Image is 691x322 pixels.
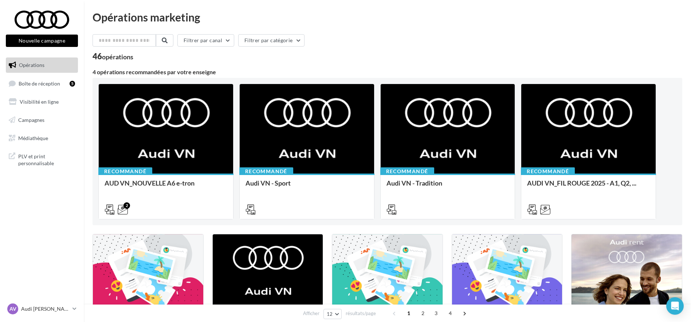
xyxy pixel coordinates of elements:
[327,311,333,317] span: 12
[239,167,293,175] div: Recommandé
[4,94,79,110] a: Visibilité en ligne
[93,12,682,23] div: Opérations marketing
[4,148,79,170] a: PLV et print personnalisable
[403,307,415,319] span: 1
[6,302,78,316] a: AV Audi [PERSON_NAME]
[4,57,79,73] a: Opérations
[21,305,70,313] p: Audi [PERSON_NAME]
[444,307,456,319] span: 4
[323,309,342,319] button: 12
[6,35,78,47] button: Nouvelle campagne
[4,112,79,128] a: Campagnes
[93,52,133,60] div: 46
[346,310,376,317] span: résultats/page
[98,167,152,175] div: Recommandé
[380,167,434,175] div: Recommandé
[527,179,636,187] span: AUDI VN_FIL ROUGE 2025 - A1, Q2, ...
[246,179,291,187] span: Audi VN - Sport
[18,151,75,167] span: PLV et print personnalisable
[177,34,234,47] button: Filtrer par canal
[4,76,79,91] a: Boîte de réception5
[19,62,44,68] span: Opérations
[417,307,429,319] span: 2
[20,99,59,105] span: Visibilité en ligne
[19,80,60,86] span: Boîte de réception
[18,117,44,123] span: Campagnes
[666,297,684,315] div: Open Intercom Messenger
[123,202,130,209] div: 2
[430,307,442,319] span: 3
[303,310,319,317] span: Afficher
[386,179,442,187] span: Audi VN - Tradition
[238,34,305,47] button: Filtrer par catégorie
[105,179,195,187] span: AUD VN_NOUVELLE A6 e-tron
[4,131,79,146] a: Médiathèque
[102,53,133,60] div: opérations
[18,135,48,141] span: Médiathèque
[9,305,16,313] span: AV
[521,167,575,175] div: Recommandé
[93,69,682,75] div: 4 opérations recommandées par votre enseigne
[70,81,75,87] div: 5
